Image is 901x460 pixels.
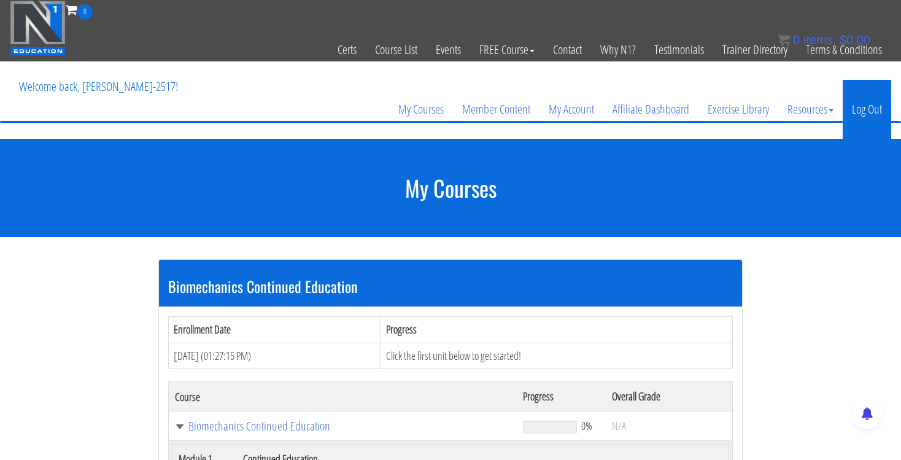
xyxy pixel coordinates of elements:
[328,20,366,80] a: Certs
[169,343,381,369] td: [DATE] (01:27:15 PM)
[778,80,843,139] a: Resources
[389,80,453,139] a: My Courses
[77,4,93,20] span: 0
[698,80,778,139] a: Exercise Library
[778,33,870,47] a: 0 items: $0.00
[168,278,733,294] h3: Biomechanics Continued Education
[427,20,470,80] a: Events
[591,20,645,80] a: Why N1?
[793,33,800,47] span: 0
[381,316,732,343] th: Progress
[366,20,427,80] a: Course List
[539,80,603,139] a: My Account
[713,20,797,80] a: Trainer Directory
[606,382,732,411] th: Overall Grade
[840,33,870,47] bdi: 0.00
[778,34,790,46] img: icon11.png
[803,33,836,47] span: items:
[175,420,511,432] a: Biomechanics Continued Education
[381,343,732,369] td: Click the first unit below to get started!
[843,80,891,139] a: Log Out
[606,411,732,441] td: N/A
[840,33,846,47] span: $
[470,20,544,80] a: FREE Course
[544,20,591,80] a: Contact
[10,1,66,56] img: n1-education
[169,316,381,343] th: Enrollment Date
[10,62,187,111] p: Welcome back, [PERSON_NAME]-2517!
[581,419,592,432] span: 0%
[517,382,606,411] th: Progress
[645,20,713,80] a: Testimonials
[797,20,891,80] a: Terms & Conditions
[603,80,698,139] a: Affiliate Dashboard
[66,1,93,18] a: 0
[453,80,539,139] a: Member Content
[169,382,517,411] th: Course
